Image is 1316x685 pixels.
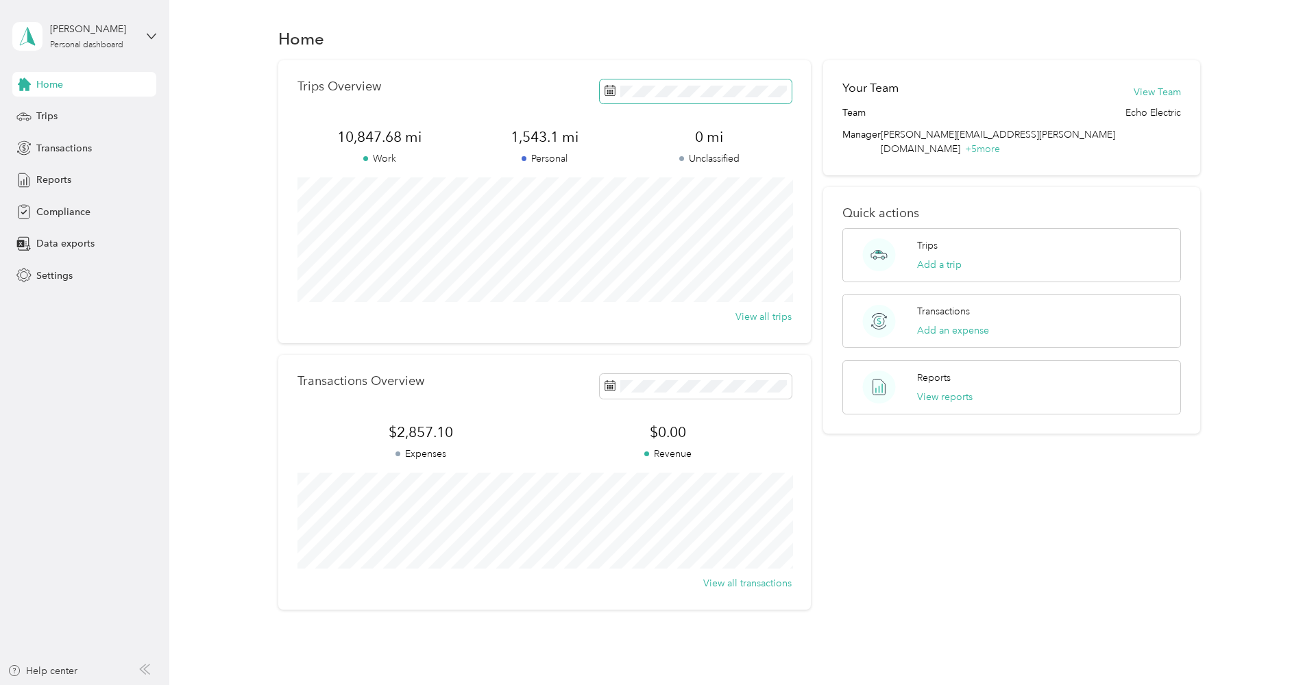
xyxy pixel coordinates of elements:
[297,447,545,461] p: Expenses
[297,374,424,388] p: Transactions Overview
[462,127,627,147] span: 1,543.1 mi
[544,423,792,442] span: $0.00
[36,205,90,219] span: Compliance
[36,109,58,123] span: Trips
[842,127,881,156] span: Manager
[36,173,71,187] span: Reports
[842,79,899,97] h2: Your Team
[1239,608,1316,685] iframe: Everlance-gr Chat Button Frame
[8,664,77,678] button: Help center
[917,258,962,272] button: Add a trip
[842,206,1181,221] p: Quick actions
[462,151,627,166] p: Personal
[297,151,463,166] p: Work
[36,77,63,92] span: Home
[917,304,970,319] p: Transactions
[36,269,73,283] span: Settings
[965,143,1000,155] span: + 5 more
[735,310,792,324] button: View all trips
[1134,85,1181,99] button: View Team
[1125,105,1181,120] span: Echo Electric
[297,423,545,442] span: $2,857.10
[544,447,792,461] p: Revenue
[297,79,381,94] p: Trips Overview
[917,238,938,253] p: Trips
[50,41,123,49] div: Personal dashboard
[627,127,792,147] span: 0 mi
[917,390,973,404] button: View reports
[881,129,1115,155] span: [PERSON_NAME][EMAIL_ADDRESS][PERSON_NAME][DOMAIN_NAME]
[278,32,324,46] h1: Home
[917,371,951,385] p: Reports
[36,141,92,155] span: Transactions
[36,236,95,251] span: Data exports
[842,105,866,120] span: Team
[50,22,136,36] div: [PERSON_NAME]
[627,151,792,166] p: Unclassified
[917,323,989,338] button: Add an expense
[703,576,792,590] button: View all transactions
[297,127,463,147] span: 10,847.68 mi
